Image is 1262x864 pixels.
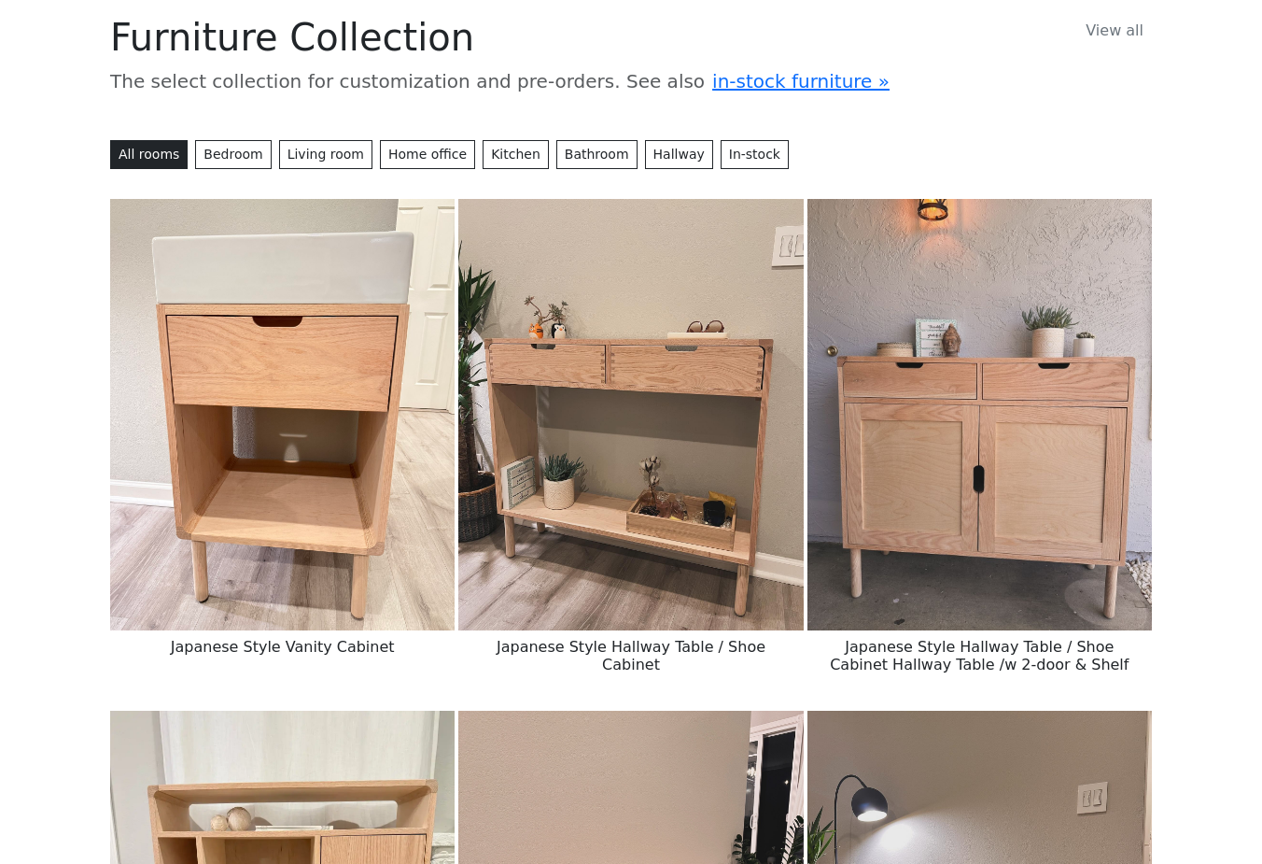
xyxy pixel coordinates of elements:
a: Japanese Style Hallway Table / Shoe Cabinet Hallway Table /w 2-door & Shelf [807,404,1152,422]
button: Living room [279,140,372,169]
img: Japanese Style Vanity Cabinet [110,199,455,630]
h6: Japanese Style Hallway Table / Shoe Cabinet [458,630,803,681]
h1: Furniture Collection [110,15,1152,60]
button: Kitchen [483,140,549,169]
a: Japanese Style Vanity Cabinet [110,404,455,422]
button: Bedroom [195,140,271,169]
img: Japanese Style Hallway Table / Shoe Cabinet Hallway Table /w 2-door & Shelf [807,199,1152,630]
img: Japanese Style Hallway Table / Shoe Cabinet [458,199,803,630]
a: Japanese Style Hallway Table / Shoe Cabinet [458,404,803,422]
h6: Japanese Style Hallway Table / Shoe Cabinet Hallway Table /w 2-door & Shelf [807,630,1152,681]
a: in-stock furniture » [712,70,890,92]
a: View all [1077,15,1152,47]
button: All rooms [110,140,188,169]
button: Home office [380,140,475,169]
button: Bathroom [556,140,638,169]
p: The select collection for customization and pre-orders. See also [110,67,1152,95]
button: Hallway [645,140,713,169]
a: In-stock [721,140,789,169]
h6: Japanese Style Vanity Cabinet [110,630,455,663]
